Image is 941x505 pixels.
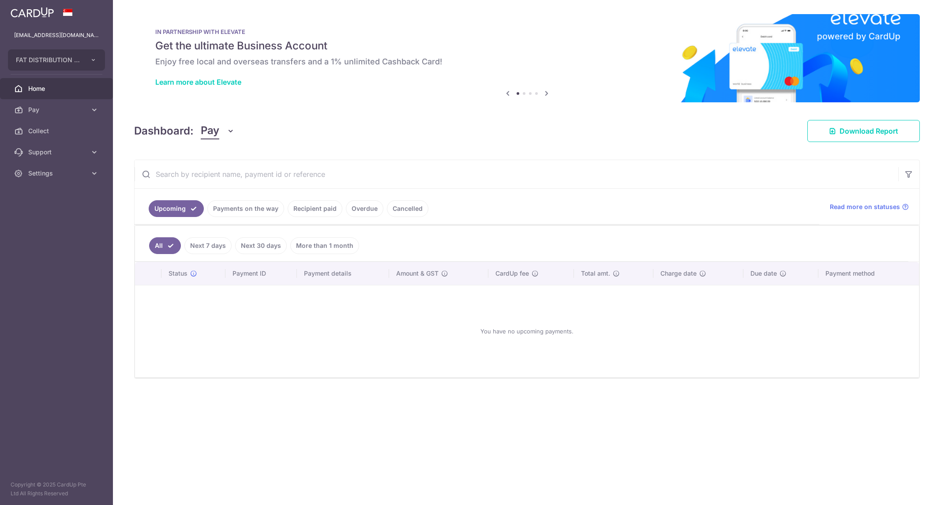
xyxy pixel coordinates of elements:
a: Upcoming [149,200,204,217]
p: [EMAIL_ADDRESS][DOMAIN_NAME] [14,31,99,40]
th: Payment ID [225,262,297,285]
p: IN PARTNERSHIP WITH ELEVATE [155,28,899,35]
th: Payment details [297,262,390,285]
span: Support [28,148,86,157]
span: Amount & GST [396,269,439,278]
span: Due date [750,269,777,278]
a: Cancelled [387,200,428,217]
a: Recipient paid [288,200,342,217]
span: Settings [28,169,86,178]
span: Collect [28,127,86,135]
a: Next 7 days [184,237,232,254]
span: Charge date [660,269,697,278]
span: Pay [201,123,219,139]
img: CardUp [11,7,54,18]
a: Payments on the way [207,200,284,217]
h5: Get the ultimate Business Account [155,39,899,53]
h4: Dashboard: [134,123,194,139]
span: Read more on statuses [830,202,900,211]
a: Read more on statuses [830,202,909,211]
a: More than 1 month [290,237,359,254]
a: All [149,237,181,254]
span: Status [169,269,187,278]
a: Next 30 days [235,237,287,254]
button: FAT DISTRIBUTION PTE. LTD. [8,49,105,71]
button: Pay [201,123,235,139]
span: Home [28,84,86,93]
span: CardUp fee [495,269,529,278]
th: Payment method [818,262,919,285]
div: You have no upcoming payments. [146,292,908,370]
a: Overdue [346,200,383,217]
h6: Enjoy free local and overseas transfers and a 1% unlimited Cashback Card! [155,56,899,67]
a: Download Report [807,120,920,142]
a: Learn more about Elevate [155,78,241,86]
span: Pay [28,105,86,114]
img: Renovation banner [134,14,920,102]
span: Total amt. [581,269,610,278]
span: FAT DISTRIBUTION PTE. LTD. [16,56,81,64]
span: Download Report [840,126,898,136]
input: Search by recipient name, payment id or reference [135,160,898,188]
